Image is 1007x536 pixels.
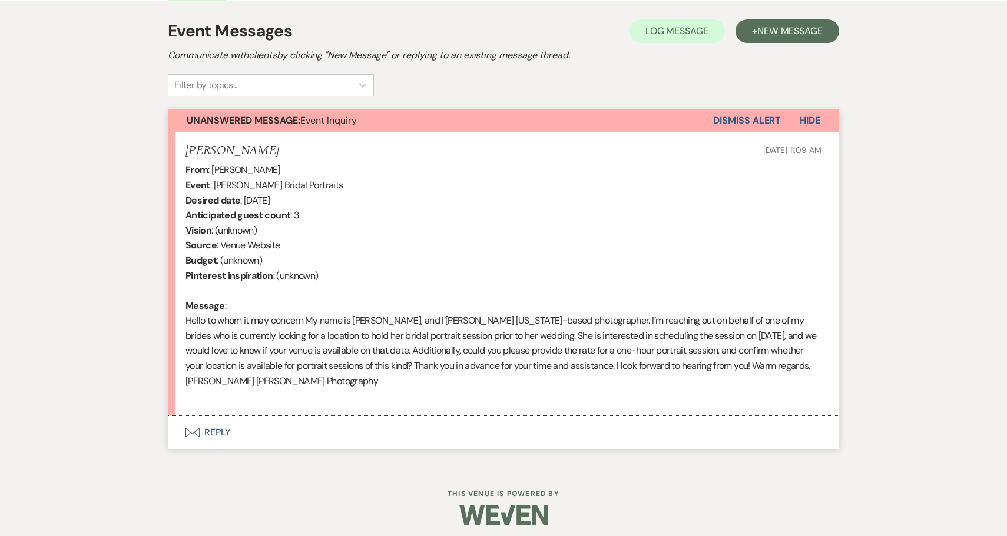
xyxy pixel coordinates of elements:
[185,254,217,267] b: Budget
[713,109,781,132] button: Dismiss Alert
[168,19,292,44] h1: Event Messages
[185,269,273,282] b: Pinterest inspiration
[800,114,820,126] span: Hide
[629,19,725,43] button: Log Message
[185,194,240,207] b: Desired date
[168,416,839,449] button: Reply
[168,48,839,62] h2: Communicate with clients by clicking "New Message" or replying to an existing message thread.
[187,114,357,126] span: Event Inquiry
[459,494,548,535] img: Weven Logo
[645,25,708,37] span: Log Message
[185,209,290,221] b: Anticipated guest count
[174,78,237,92] div: Filter by topics...
[185,179,210,191] b: Event
[757,25,823,37] span: New Message
[185,144,279,158] h5: [PERSON_NAME]
[187,114,300,126] strong: Unanswered Message:
[763,145,821,155] span: [DATE] 11:09 AM
[168,109,713,132] button: Unanswered Message:Event Inquiry
[736,19,839,43] button: +New Message
[781,109,839,132] button: Hide
[185,164,208,176] b: From
[185,239,217,251] b: Source
[185,162,821,404] div: : [PERSON_NAME] : [PERSON_NAME] Bridal Portraits : [DATE] : 3 : (unknown) : Venue Website : (unkn...
[185,224,211,237] b: Vision
[185,299,225,312] b: Message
